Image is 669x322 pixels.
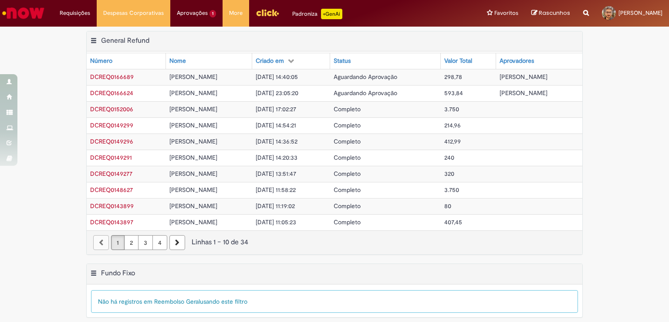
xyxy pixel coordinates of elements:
[444,73,462,81] span: 298,78
[292,9,342,19] div: Padroniza
[444,154,454,161] span: 240
[152,235,167,250] a: Página 4
[93,237,576,247] div: Linhas 1 − 10 de 34
[90,186,133,194] a: Abrir Registro: DCREQ0148627
[169,202,217,210] span: [PERSON_NAME]
[169,235,185,250] a: Próxima página
[138,235,153,250] a: Página 3
[334,202,361,210] span: Completo
[91,290,578,313] div: Não há registros em Reembolso Geral
[444,121,461,129] span: 214,96
[101,36,149,45] h2: General Refund
[444,137,461,145] span: 412,99
[90,73,134,81] span: DCREQ0166689
[124,235,139,250] a: Página 2
[618,9,662,17] span: [PERSON_NAME]
[334,105,361,113] span: Completo
[444,105,459,113] span: 3.750
[169,105,217,113] span: [PERSON_NAME]
[256,186,296,194] span: [DATE] 11:58:22
[90,89,133,97] a: Abrir Registro: DCREQ0166624
[444,57,472,65] div: Valor Total
[103,9,164,17] span: Despesas Corporativas
[444,89,463,97] span: 593,84
[256,137,297,145] span: [DATE] 14:36:52
[90,154,132,161] span: DCREQ0149291
[444,186,459,194] span: 3.750
[90,170,132,178] a: Abrir Registro: DCREQ0149277
[90,186,133,194] span: DCREQ0148627
[256,154,297,161] span: [DATE] 14:20:33
[539,9,570,17] span: Rascunhos
[321,9,342,19] p: +GenAi
[169,121,217,129] span: [PERSON_NAME]
[1,4,46,22] img: ServiceNow
[334,218,361,226] span: Completo
[256,218,296,226] span: [DATE] 11:05:23
[90,202,134,210] span: DCREQ0143899
[90,137,133,145] span: DCREQ0149296
[169,73,217,81] span: [PERSON_NAME]
[334,170,361,178] span: Completo
[169,89,217,97] span: [PERSON_NAME]
[334,89,397,97] span: Aguardando Aprovação
[334,137,361,145] span: Completo
[256,202,295,210] span: [DATE] 11:19:02
[500,89,547,97] span: [PERSON_NAME]
[90,218,133,226] a: Abrir Registro: DCREQ0143897
[101,269,135,277] h2: Fundo Fixo
[444,218,462,226] span: 407,45
[256,170,296,178] span: [DATE] 13:51:47
[256,121,296,129] span: [DATE] 14:54:21
[90,57,112,65] div: Número
[169,218,217,226] span: [PERSON_NAME]
[256,57,284,65] div: Criado em
[444,202,451,210] span: 80
[500,57,534,65] div: Aprovadores
[90,36,97,48] button: General Refund Menu de contexto
[200,298,247,305] span: usando este filtro
[444,170,454,178] span: 320
[256,89,298,97] span: [DATE] 23:05:20
[256,6,279,19] img: click_logo_yellow_360x200.png
[90,121,133,129] a: Abrir Registro: DCREQ0149299
[209,10,216,17] span: 1
[90,137,133,145] a: Abrir Registro: DCREQ0149296
[531,9,570,17] a: Rascunhos
[90,170,132,178] span: DCREQ0149277
[177,9,208,17] span: Aprovações
[111,235,125,250] a: Página 1
[256,73,298,81] span: [DATE] 14:40:05
[60,9,90,17] span: Requisições
[90,218,133,226] span: DCREQ0143897
[169,170,217,178] span: [PERSON_NAME]
[334,121,361,129] span: Completo
[494,9,518,17] span: Favoritos
[500,73,547,81] span: [PERSON_NAME]
[256,105,296,113] span: [DATE] 17:02:27
[90,269,97,280] button: Fundo Fixo Menu de contexto
[334,154,361,161] span: Completo
[169,57,186,65] div: Nome
[90,89,133,97] span: DCREQ0166624
[90,105,133,113] a: Abrir Registro: DCREQ0152006
[90,154,132,161] a: Abrir Registro: DCREQ0149291
[334,186,361,194] span: Completo
[90,105,133,113] span: DCREQ0152006
[90,121,133,129] span: DCREQ0149299
[90,73,134,81] a: Abrir Registro: DCREQ0166689
[334,57,351,65] div: Status
[90,202,134,210] a: Abrir Registro: DCREQ0143899
[87,230,582,254] nav: paginação
[169,186,217,194] span: [PERSON_NAME]
[169,137,217,145] span: [PERSON_NAME]
[229,9,243,17] span: More
[334,73,397,81] span: Aguardando Aprovação
[169,154,217,161] span: [PERSON_NAME]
